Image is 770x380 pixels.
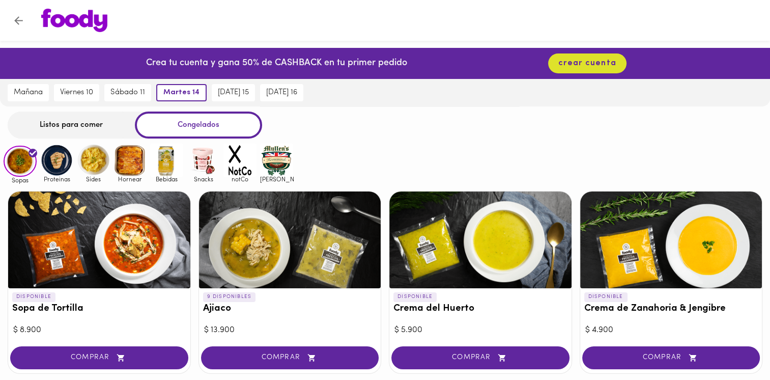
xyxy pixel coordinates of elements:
p: Crea tu cuenta y gana 50% de CASHBACK en tu primer pedido [146,57,407,70]
span: [DATE] 16 [266,88,297,97]
img: mullens [260,144,293,177]
button: martes 14 [156,84,207,101]
button: COMPRAR [391,346,569,369]
img: Proteinas [40,144,73,177]
h3: Crema del Huerto [393,304,567,314]
div: $ 5.900 [394,324,566,336]
span: Snacks [187,176,220,182]
img: notCo [223,144,256,177]
button: viernes 10 [54,84,99,101]
div: Crema de Zanahoria & Jengibre [580,192,762,288]
img: Sides [77,144,110,177]
span: [DATE] 15 [218,88,249,97]
div: Congelados [135,112,262,139]
iframe: Messagebird Livechat Widget [711,321,760,370]
div: $ 4.900 [585,324,757,336]
button: COMPRAR [10,346,188,369]
div: Crema del Huerto [389,192,572,288]
h3: Ajiaco [203,304,377,314]
div: Sopa de Tortilla [8,192,190,288]
img: Bebidas [150,144,183,177]
span: COMPRAR [404,354,557,362]
span: sábado 11 [110,88,145,97]
p: DISPONIBLE [584,292,628,302]
button: COMPRAR [582,346,760,369]
span: martes 14 [163,88,199,97]
button: Volver [6,8,31,33]
div: $ 13.900 [204,324,376,336]
span: [PERSON_NAME] [260,176,293,182]
img: logo.png [41,9,107,32]
span: Proteinas [40,176,73,182]
p: 9 DISPONIBLES [203,292,256,302]
span: COMPRAR [214,354,366,362]
span: COMPRAR [23,354,176,362]
span: Sides [77,176,110,182]
span: Hornear [113,176,147,182]
button: mañana [8,84,49,101]
h3: Sopa de Tortilla [12,304,186,314]
button: COMPRAR [201,346,379,369]
button: crear cuenta [548,53,626,73]
img: Snacks [187,144,220,177]
p: DISPONIBLE [12,292,55,302]
span: crear cuenta [558,59,616,68]
span: viernes 10 [60,88,93,97]
span: Sopas [4,177,37,183]
p: DISPONIBLE [393,292,437,302]
img: Sopas [4,146,37,177]
span: mañana [14,88,43,97]
span: COMPRAR [595,354,748,362]
button: sábado 11 [104,84,151,101]
div: Ajiaco [199,192,381,288]
button: [DATE] 16 [260,84,303,101]
div: Listos para comer [8,112,135,139]
span: Bebidas [150,176,183,182]
img: Hornear [113,144,147,177]
span: notCo [223,176,256,182]
button: [DATE] 15 [212,84,255,101]
h3: Crema de Zanahoria & Jengibre [584,304,758,314]
div: $ 8.900 [13,324,185,336]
